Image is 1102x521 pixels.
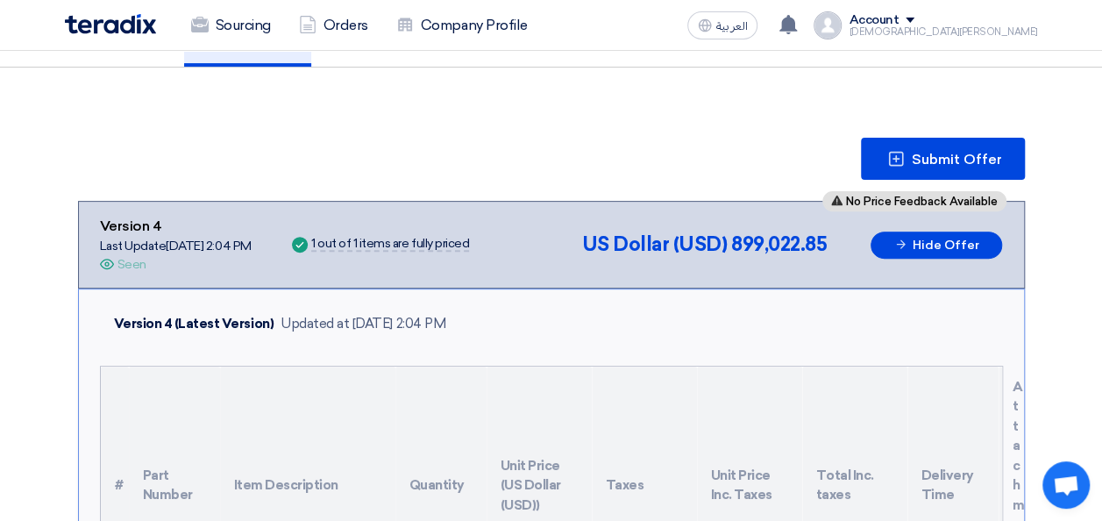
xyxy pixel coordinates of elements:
[100,237,252,255] div: Last Update [DATE] 2:04 PM
[687,11,757,39] button: العربية
[1042,461,1090,509] a: Open chat
[814,11,842,39] img: profile_test.png
[849,27,1037,37] div: [DEMOGRAPHIC_DATA][PERSON_NAME]
[285,6,382,45] a: Orders
[715,20,747,32] span: العربية
[871,232,1002,259] button: Hide Offer
[100,216,252,237] div: Version 4
[912,153,1002,167] span: Submit Offer
[849,13,899,28] div: Account
[65,14,156,34] img: Teradix logo
[117,255,146,274] div: Seen
[177,6,285,45] a: Sourcing
[281,314,445,334] div: Updated at [DATE] 2:04 PM
[311,238,469,252] div: 1 out of 1 items are fully priced
[114,314,274,334] div: Version 4 (Latest Version)
[382,6,542,45] a: Company Profile
[861,138,1025,180] button: Submit Offer
[846,196,998,207] span: No Price Feedback Available
[581,232,727,256] span: US Dollar (USD)
[731,232,827,256] span: 899,022.85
